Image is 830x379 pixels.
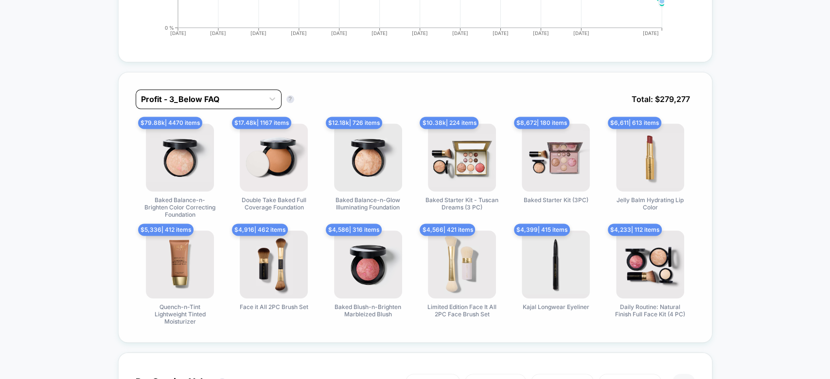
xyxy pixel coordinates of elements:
[138,224,194,236] span: $ 5,336 | 412 items
[334,123,402,191] img: Baked Balance-n-Glow Illuminating Foundation
[514,224,570,236] span: $ 4,399 | 415 items
[250,30,266,36] tspan: [DATE]
[514,117,569,129] span: $ 8,672 | 180 items
[326,224,382,236] span: $ 4,586 | 316 items
[240,123,308,191] img: Double Take Baked Full Coverage Foundation
[616,123,684,191] img: Jelly Balm Hydrating Lip Color
[614,303,687,318] span: Daily Routine: Natural Finish Full Face Kit (4 PC)
[614,196,687,211] span: Jelly Balm Hydrating Lip Color
[291,30,307,36] tspan: [DATE]
[533,30,549,36] tspan: [DATE]
[170,30,186,36] tspan: [DATE]
[332,303,405,318] span: Baked Blush-n-Brighten Marbleized Blush
[523,303,589,310] span: Kajal Longwear Eyeliner
[334,230,402,298] img: Baked Blush-n-Brighten Marbleized Blush
[452,30,468,36] tspan: [DATE]
[493,30,509,36] tspan: [DATE]
[627,89,695,109] span: Total: $ 279,277
[240,230,308,298] img: Face it All 2PC Brush Set
[425,196,498,211] span: Baked Starter Kit - Tuscan Dreams (3 PC)
[165,24,174,30] tspan: 0 %
[286,95,294,103] button: ?
[146,230,214,298] img: Quench-n-Tint Lightweight Tinted Moisturizer
[412,30,428,36] tspan: [DATE]
[425,303,498,318] span: Limited Edition Face It All 2PC Face Brush Set
[573,30,589,36] tspan: [DATE]
[237,196,310,211] span: Double Take Baked Full Coverage Foundation
[643,30,659,36] tspan: [DATE]
[146,123,214,191] img: Baked Balance-n-Brighten Color Correcting Foundation
[371,30,388,36] tspan: [DATE]
[428,230,496,298] img: Limited Edition Face It All 2PC Face Brush Set
[608,224,662,236] span: $ 4,233 | 112 items
[143,196,216,218] span: Baked Balance-n-Brighten Color Correcting Foundation
[326,117,382,129] span: $ 12.18k | 726 items
[524,196,588,204] span: Baked Starter Kit (3PC)
[616,230,684,298] img: Daily Routine: Natural Finish Full Face Kit (4 PC)
[138,117,202,129] span: $ 79.88k | 4470 items
[420,117,478,129] span: $ 10.38k | 224 items
[522,123,590,191] img: Baked Starter Kit (3PC)
[522,230,590,298] img: Kajal Longwear Eyeliner
[210,30,226,36] tspan: [DATE]
[240,303,308,310] span: Face it All 2PC Brush Set
[332,196,405,211] span: Baked Balance-n-Glow Illuminating Foundation
[232,224,288,236] span: $ 4,916 | 462 items
[608,117,661,129] span: $ 6,611 | 613 items
[428,123,496,191] img: Baked Starter Kit - Tuscan Dreams (3 PC)
[232,117,291,129] span: $ 17.48k | 1167 items
[420,224,475,236] span: $ 4,566 | 421 items
[331,30,347,36] tspan: [DATE]
[143,303,216,325] span: Quench-n-Tint Lightweight Tinted Moisturizer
